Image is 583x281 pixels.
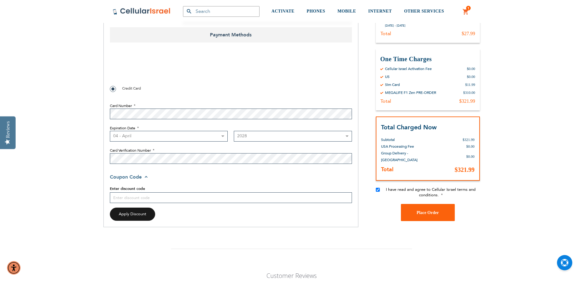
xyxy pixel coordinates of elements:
div: $310.00 [463,90,475,95]
div: Total [380,98,391,104]
span: INTERNET [368,9,392,13]
span: 1 [467,6,469,11]
div: $0.00 [467,19,475,28]
a: 1 [462,8,469,16]
div: MEGALIFE F1 Zen PRE-ORDER [385,90,436,95]
span: MOBILE [338,9,356,13]
strong: Total [381,166,394,173]
div: Reviews [5,121,11,138]
span: Place Order [417,210,439,215]
div: $11.99 [465,82,475,87]
div: Cellular Israel Activation Fee [385,66,432,71]
span: $321.99 [455,166,475,173]
div: [DATE] - [DATE] [385,24,408,28]
span: Card Number [110,103,132,108]
iframe: To enrich screen reader interactions, please activate Accessibility in Grammarly extension settings [110,56,203,80]
div: $321.99 [459,98,475,104]
span: PHONES [307,9,325,13]
span: Credit Card [122,86,141,91]
button: Apply Discount [110,208,155,221]
span: I have read and agree to Cellular Israel terms and conditions. [386,187,476,198]
span: $0.00 [466,154,475,159]
span: Enter discount code [110,186,145,191]
span: Expiration Date [110,126,135,131]
span: USA Processing Fee [381,144,414,149]
div: Accessibility Menu [7,261,21,275]
span: Payment Methods [110,27,352,43]
img: Cellular Israel Logo [113,8,171,15]
th: Subtotal [381,132,429,143]
div: $0.00 [467,66,475,71]
p: Customer Reviews [231,272,352,280]
span: $321.99 [463,138,475,142]
span: Apply Discount [119,211,146,217]
div: Total [380,31,391,37]
input: Enter discount code [110,192,352,203]
span: OTHER SERVICES [404,9,444,13]
h3: One Time Charges [380,55,475,63]
span: ACTIVATE [271,9,294,13]
div: Sim Card [385,82,400,87]
span: Group Delivery - [GEOGRAPHIC_DATA] [381,151,417,162]
strong: Total Charged Now [381,123,437,131]
div: US [385,74,390,79]
button: Place Order [401,204,455,221]
input: Search [183,6,260,17]
span: Card Verification Number [110,148,151,153]
span: Coupon Code [110,174,142,180]
div: $0.00 [467,74,475,79]
div: $27.99 [462,31,475,37]
span: $0.00 [466,144,475,149]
